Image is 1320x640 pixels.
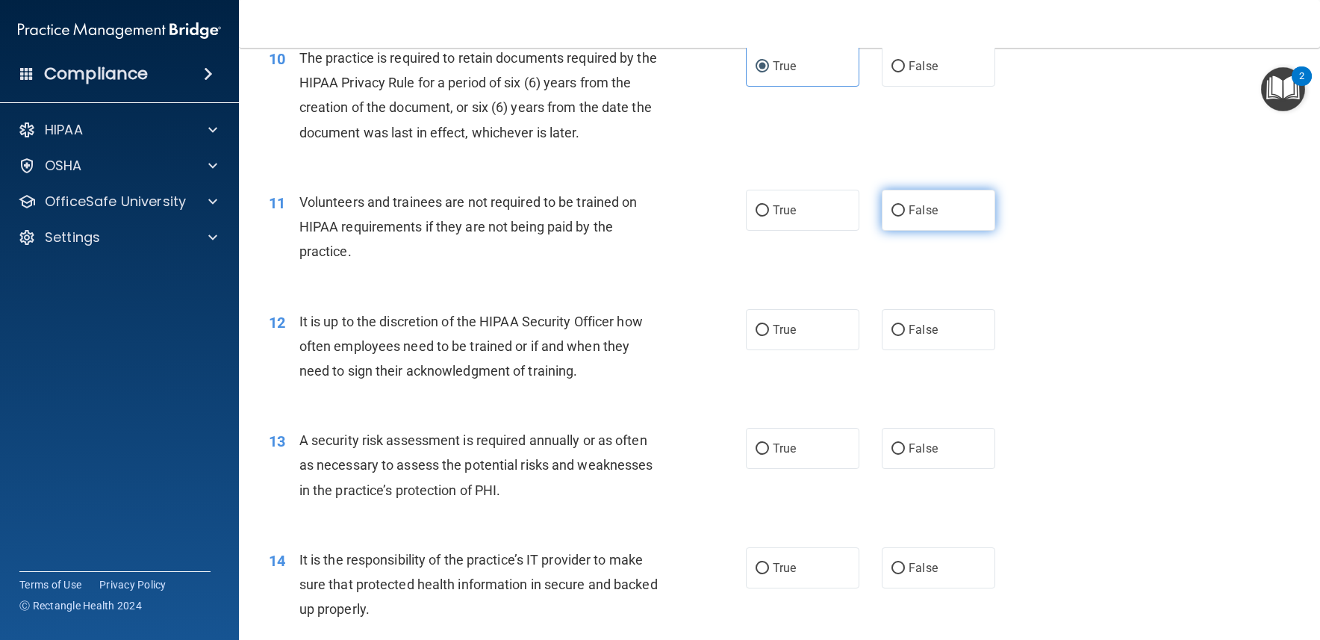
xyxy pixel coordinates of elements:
[45,121,83,139] p: HIPAA
[299,432,653,497] span: A security risk assessment is required annually or as often as necessary to assess the potential ...
[891,325,905,336] input: False
[44,63,148,84] h4: Compliance
[756,325,769,336] input: True
[18,157,217,175] a: OSHA
[891,563,905,574] input: False
[909,323,938,337] span: False
[756,444,769,455] input: True
[773,441,796,456] span: True
[19,577,81,592] a: Terms of Use
[269,552,285,570] span: 14
[18,121,217,139] a: HIPAA
[299,552,658,617] span: It is the responsibility of the practice’s IT provider to make sure that protected health informa...
[299,314,643,379] span: It is up to the discretion of the HIPAA Security Officer how often employees need to be trained o...
[18,16,221,46] img: PMB logo
[891,444,905,455] input: False
[891,205,905,217] input: False
[756,205,769,217] input: True
[269,314,285,332] span: 12
[891,61,905,72] input: False
[1299,76,1304,96] div: 2
[299,194,638,259] span: Volunteers and trainees are not required to be trained on HIPAA requirements if they are not bein...
[45,193,186,211] p: OfficeSafe University
[45,157,82,175] p: OSHA
[909,441,938,456] span: False
[19,598,142,613] span: Ⓒ Rectangle Health 2024
[756,61,769,72] input: True
[99,577,166,592] a: Privacy Policy
[18,193,217,211] a: OfficeSafe University
[909,59,938,73] span: False
[756,563,769,574] input: True
[773,323,796,337] span: True
[18,229,217,246] a: Settings
[269,50,285,68] span: 10
[1261,67,1305,111] button: Open Resource Center, 2 new notifications
[773,59,796,73] span: True
[909,561,938,575] span: False
[909,203,938,217] span: False
[269,194,285,212] span: 11
[773,561,796,575] span: True
[299,50,657,140] span: The practice is required to retain documents required by the HIPAA Privacy Rule for a period of s...
[773,203,796,217] span: True
[45,229,100,246] p: Settings
[269,432,285,450] span: 13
